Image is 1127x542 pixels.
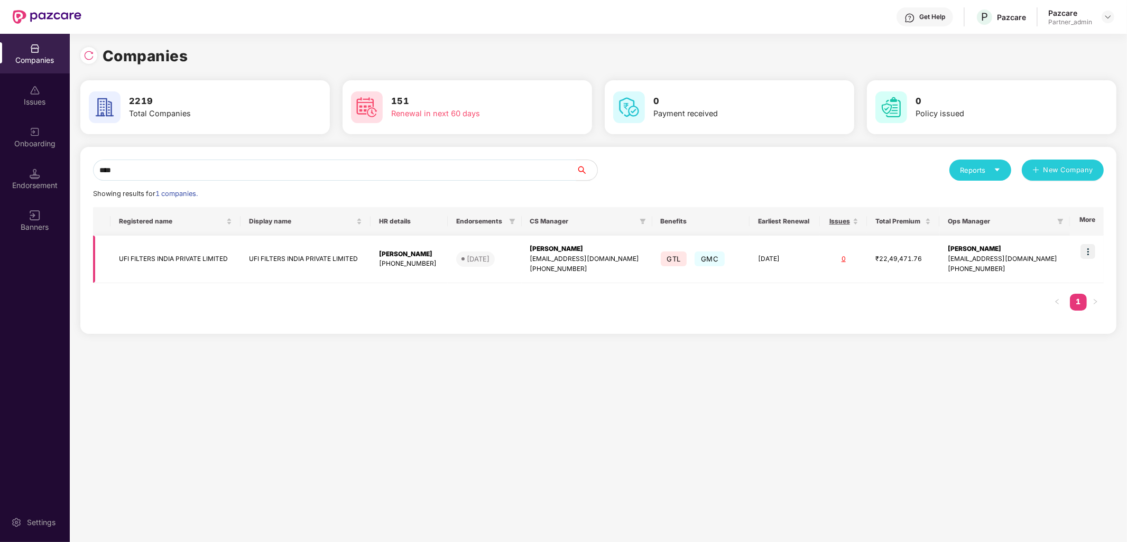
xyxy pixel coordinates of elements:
span: 1 companies. [155,190,198,198]
div: Partner_admin [1048,18,1092,26]
span: Registered name [119,217,224,226]
li: Previous Page [1049,294,1066,311]
div: [EMAIL_ADDRESS][DOMAIN_NAME] [948,254,1061,264]
span: Issues [828,217,851,226]
span: Total Premium [875,217,922,226]
div: 0 [828,254,858,264]
div: [PERSON_NAME] [379,249,439,259]
td: UFI FILTERS INDIA PRIVATE LIMITED [110,236,241,283]
span: P [981,11,988,23]
span: New Company [1043,165,1094,175]
th: HR details [371,207,448,236]
th: Earliest Renewal [750,207,820,236]
div: [PERSON_NAME] [530,244,644,254]
img: svg+xml;base64,PHN2ZyBpZD0iRHJvcGRvd24tMzJ4MzIiIHhtbG5zPSJodHRwOi8vd3d3LnczLm9yZy8yMDAwL3N2ZyIgd2... [1104,13,1112,21]
span: filter [509,218,515,225]
img: svg+xml;base64,PHN2ZyBpZD0iSGVscC0zMngzMiIgeG1sbnM9Imh0dHA6Ly93d3cudzMub3JnLzIwMDAvc3ZnIiB3aWR0aD... [904,13,915,23]
span: CS Manager [530,217,635,226]
span: Showing results for [93,190,198,198]
th: More [1070,207,1104,236]
button: search [576,160,598,181]
span: left [1054,298,1060,305]
li: Next Page [1087,294,1104,311]
td: [DATE] [750,236,820,283]
img: New Pazcare Logo [13,10,81,24]
a: 1 [1070,294,1087,310]
span: Display name [249,217,354,226]
img: svg+xml;base64,PHN2ZyB3aWR0aD0iMTQuNSIgaGVpZ2h0PSIxNC41IiB2aWV3Qm94PSIwIDAgMTYgMTYiIGZpbGw9Im5vbm... [30,169,40,179]
span: filter [640,218,646,225]
button: left [1049,294,1066,311]
span: GMC [695,251,725,266]
th: Total Premium [867,207,939,236]
span: filter [1057,218,1064,225]
div: [PHONE_NUMBER] [379,259,439,269]
div: [PERSON_NAME] [948,244,1061,254]
span: Ops Manager [948,217,1053,226]
img: svg+xml;base64,PHN2ZyB3aWR0aD0iMjAiIGhlaWdodD0iMjAiIHZpZXdCb3g9IjAgMCAyMCAyMCIgZmlsbD0ibm9uZSIgeG... [30,127,40,137]
h3: 0 [916,95,1068,108]
img: svg+xml;base64,PHN2ZyBpZD0iU2V0dGluZy0yMHgyMCIgeG1sbnM9Imh0dHA6Ly93d3cudzMub3JnLzIwMDAvc3ZnIiB3aW... [11,517,22,528]
span: GTL [661,251,687,266]
div: Pazcare [1048,8,1092,18]
div: [PHONE_NUMBER] [948,264,1061,274]
img: svg+xml;base64,PHN2ZyB4bWxucz0iaHR0cDovL3d3dy53My5vcmcvMjAwMC9zdmciIHdpZHRoPSI2MCIgaGVpZ2h0PSI2MC... [875,91,907,123]
span: filter [507,215,518,228]
button: plusNew Company [1022,160,1104,181]
div: [EMAIL_ADDRESS][DOMAIN_NAME] [530,254,644,264]
h3: 2219 [129,95,281,108]
img: svg+xml;base64,PHN2ZyBpZD0iQ29tcGFuaWVzIiB4bWxucz0iaHR0cDovL3d3dy53My5vcmcvMjAwMC9zdmciIHdpZHRoPS... [30,43,40,54]
img: svg+xml;base64,PHN2ZyB4bWxucz0iaHR0cDovL3d3dy53My5vcmcvMjAwMC9zdmciIHdpZHRoPSI2MCIgaGVpZ2h0PSI2MC... [89,91,121,123]
img: svg+xml;base64,PHN2ZyB3aWR0aD0iMTYiIGhlaWdodD0iMTYiIHZpZXdCb3g9IjAgMCAxNiAxNiIgZmlsbD0ibm9uZSIgeG... [30,210,40,221]
div: Pazcare [997,12,1026,22]
h1: Companies [103,44,188,68]
th: Registered name [110,207,241,236]
span: right [1092,298,1098,305]
h3: 0 [653,95,806,108]
img: svg+xml;base64,PHN2ZyB4bWxucz0iaHR0cDovL3d3dy53My5vcmcvMjAwMC9zdmciIHdpZHRoPSI2MCIgaGVpZ2h0PSI2MC... [613,91,645,123]
span: filter [1055,215,1066,228]
td: UFI FILTERS INDIA PRIVATE LIMITED [241,236,371,283]
span: caret-down [994,166,1001,173]
img: svg+xml;base64,PHN2ZyBpZD0iUmVsb2FkLTMyeDMyIiB4bWxucz0iaHR0cDovL3d3dy53My5vcmcvMjAwMC9zdmciIHdpZH... [84,50,94,61]
span: search [576,166,597,174]
div: Reports [960,165,1001,175]
div: Settings [24,517,59,528]
div: Policy issued [916,108,1068,120]
img: svg+xml;base64,PHN2ZyB4bWxucz0iaHR0cDovL3d3dy53My5vcmcvMjAwMC9zdmciIHdpZHRoPSI2MCIgaGVpZ2h0PSI2MC... [351,91,383,123]
th: Benefits [652,207,750,236]
th: Issues [820,207,867,236]
h3: 151 [391,95,543,108]
span: plus [1032,166,1039,175]
div: Get Help [919,13,945,21]
div: [DATE] [467,254,489,264]
div: ₹22,49,471.76 [875,254,930,264]
div: Payment received [653,108,806,120]
div: [PHONE_NUMBER] [530,264,644,274]
span: Endorsements [456,217,505,226]
button: right [1087,294,1104,311]
img: icon [1080,244,1095,259]
img: svg+xml;base64,PHN2ZyBpZD0iSXNzdWVzX2Rpc2FibGVkIiB4bWxucz0iaHR0cDovL3d3dy53My5vcmcvMjAwMC9zdmciIH... [30,85,40,96]
li: 1 [1070,294,1087,311]
span: filter [638,215,648,228]
th: Display name [241,207,371,236]
div: Total Companies [129,108,281,120]
div: Renewal in next 60 days [391,108,543,120]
